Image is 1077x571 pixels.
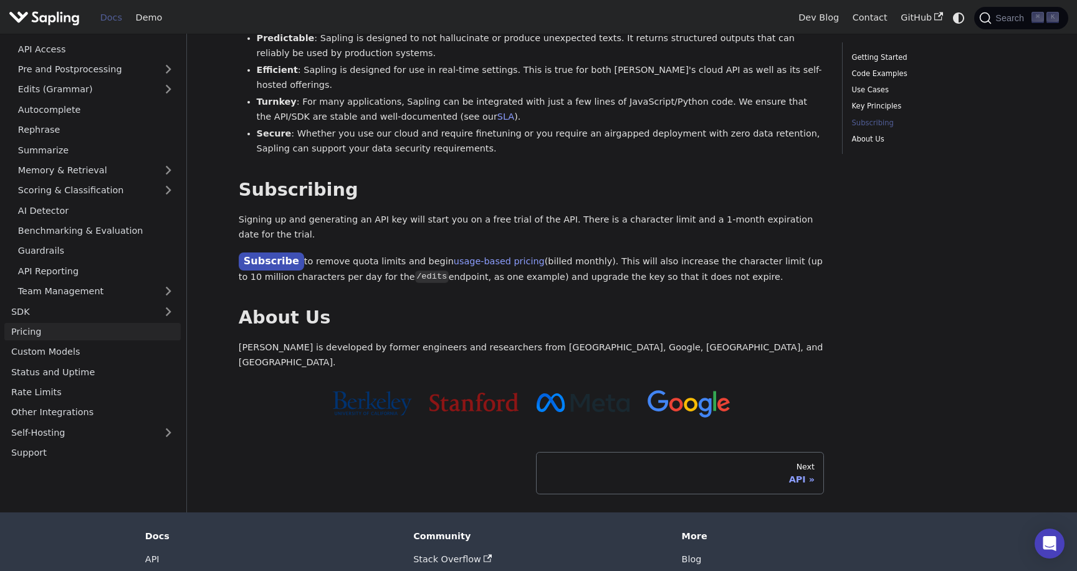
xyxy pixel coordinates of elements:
[11,222,181,240] a: Benchmarking & Evaluation
[852,52,1021,64] a: Getting Started
[4,403,181,421] a: Other Integrations
[93,8,129,27] a: Docs
[682,554,702,564] a: Blog
[156,302,181,320] button: Expand sidebar category 'SDK'
[257,33,315,43] strong: Predictable
[239,179,825,201] h2: Subscribing
[4,363,181,381] a: Status and Uptime
[852,84,1021,96] a: Use Cases
[974,7,1068,29] button: Search (Command+K)
[792,8,845,27] a: Dev Blog
[1035,529,1065,559] div: Open Intercom Messenger
[11,141,181,159] a: Summarize
[332,391,411,416] img: Cal
[11,161,181,180] a: Memory & Retrieval
[4,444,181,462] a: Support
[11,201,181,219] a: AI Detector
[4,343,181,361] a: Custom Models
[852,100,1021,112] a: Key Principles
[9,9,84,27] a: Sapling.ai
[682,530,932,542] div: More
[4,302,156,320] a: SDK
[257,65,298,75] strong: Efficient
[239,340,825,370] p: [PERSON_NAME] is developed by former engineers and researchers from [GEOGRAPHIC_DATA], Google, [G...
[536,452,825,494] a: NextAPI
[545,462,815,472] div: Next
[852,68,1021,80] a: Code Examples
[9,9,80,27] img: Sapling.ai
[257,127,825,156] li: : Whether you use our cloud and require finetuning or you require an airgapped deployment with ze...
[11,60,181,79] a: Pre and Postprocessing
[992,13,1032,23] span: Search
[429,393,519,411] img: Stanford
[545,474,815,485] div: API
[11,262,181,281] a: API Reporting
[239,307,825,329] h2: About Us
[239,253,825,284] p: to remove quota limits and begin (billed monthly). This will also increase the character limit (u...
[257,31,825,61] li: : Sapling is designed to not hallucinate or produce unexpected texts. It returns structured outpu...
[950,9,968,27] button: Switch between dark and light mode (currently system mode)
[1046,12,1059,23] kbd: K
[852,133,1021,145] a: About Us
[415,271,449,283] code: /edits
[537,393,629,412] img: Meta
[257,97,297,107] strong: Turnkey
[648,390,730,418] img: Google
[239,452,825,494] nav: Docs pages
[846,8,894,27] a: Contact
[129,8,169,27] a: Demo
[257,95,825,125] li: : For many applications, Sapling can be integrated with just a few lines of JavaScript/Python cod...
[11,181,181,199] a: Scoring & Classification
[413,554,492,564] a: Stack Overflow
[257,128,292,138] strong: Secure
[413,530,664,542] div: Community
[4,424,181,442] a: Self-Hosting
[4,383,181,401] a: Rate Limits
[852,117,1021,129] a: Subscribing
[454,256,545,266] a: usage-based pricing
[239,252,304,271] a: Subscribe
[239,213,825,242] p: Signing up and generating an API key will start you on a free trial of the API. There is a charac...
[11,242,181,260] a: Guardrails
[145,554,160,564] a: API
[497,112,514,122] a: SLA
[11,80,181,98] a: Edits (Grammar)
[257,63,825,93] li: : Sapling is designed for use in real-time settings. This is true for both [PERSON_NAME]'s cloud ...
[11,101,181,119] a: Autocomplete
[11,282,181,300] a: Team Management
[1032,12,1044,23] kbd: ⌘
[145,530,396,542] div: Docs
[11,121,181,139] a: Rephrase
[894,8,949,27] a: GitHub
[4,323,181,341] a: Pricing
[11,40,181,58] a: API Access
